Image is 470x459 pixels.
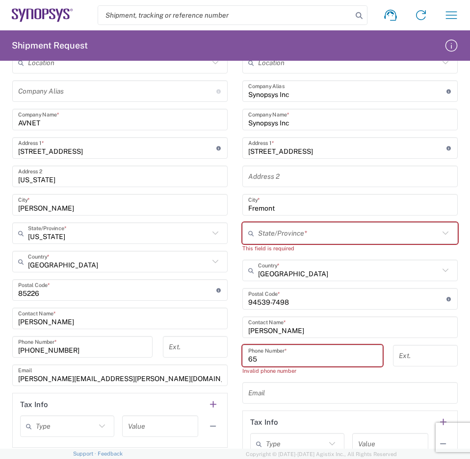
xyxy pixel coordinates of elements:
span: Copyright © [DATE]-[DATE] Agistix Inc., All Rights Reserved [246,450,397,459]
input: Shipment, tracking or reference number [98,6,352,24]
h2: Tax Info [20,400,48,410]
a: Feedback [98,451,123,457]
div: This field is required [242,244,458,253]
h2: Tax Info [250,417,278,427]
a: Support [73,451,98,457]
div: Invalid phone number [242,366,383,375]
h2: Shipment Request [12,40,88,51]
